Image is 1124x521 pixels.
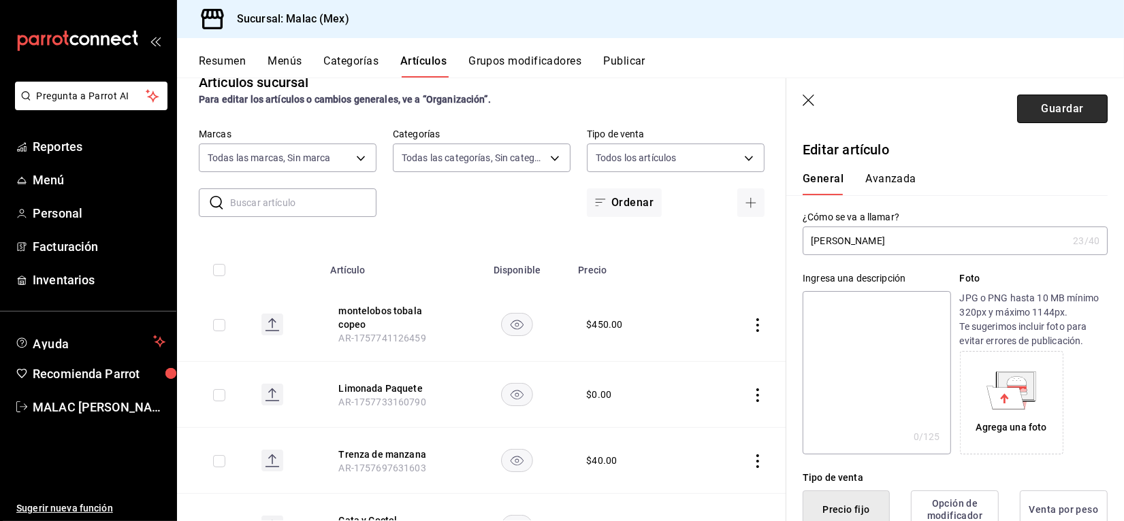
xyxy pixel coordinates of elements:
[1073,234,1099,248] div: 23 /40
[199,94,491,105] strong: Para editar los artículos o cambios generales, ve a “Organización”.
[33,137,165,156] span: Reportes
[16,501,165,516] span: Sugerir nueva función
[33,333,148,350] span: Ayuda
[199,54,246,78] button: Resumen
[803,139,1108,160] p: Editar artículo
[586,454,617,467] div: $ 40.00
[803,271,950,286] div: Ingresa una descripción
[33,204,165,222] span: Personal
[586,388,611,401] div: $ 0.00
[324,54,379,78] button: Categorías
[338,382,447,395] button: edit-product-location
[596,151,677,165] span: Todos los artículos
[963,354,1060,451] div: Agrega una foto
[1017,95,1108,123] button: Guardar
[338,463,425,473] span: AR-1757697631603
[199,130,376,139] label: Marcas
[586,318,622,331] div: $ 450.00
[338,333,425,343] span: AR-1757741126459
[587,188,662,217] button: Ordenar
[960,291,1108,348] p: JPG o PNG hasta 10 MB mínimo 320px y máximo 1144px. Te sugerimos incluir foto para evitar errores...
[501,449,533,472] button: availability-product
[226,11,349,27] h3: Sucursal: Malac (Mex)
[33,365,165,383] span: Recomienda Parrot
[751,388,765,402] button: actions
[803,213,1108,222] label: ¿Cómo se va a llamar?
[570,244,701,288] th: Precio
[464,244,570,288] th: Disponible
[338,448,447,461] button: edit-product-location
[393,130,571,139] label: Categorías
[751,318,765,332] button: actions
[199,72,308,93] div: Artículos sucursal
[338,304,447,331] button: edit-product-location
[33,171,165,189] span: Menú
[33,398,165,416] span: MALAC [PERSON_NAME]
[199,54,1124,78] div: navigation tabs
[501,383,533,406] button: availability-product
[402,151,545,165] span: Todas las categorías, Sin categoría
[230,189,376,216] input: Buscar artículo
[803,172,844,195] button: General
[914,430,940,443] div: 0 /125
[208,151,331,165] span: Todas las marcas, Sin marca
[468,54,581,78] button: Grupos modificadores
[37,89,146,103] span: Pregunta a Parrot AI
[33,237,165,256] span: Facturación
[803,172,1091,195] div: navigation tabs
[10,99,167,113] a: Pregunta a Parrot AI
[15,82,167,110] button: Pregunta a Parrot AI
[400,54,447,78] button: Artículos
[322,244,464,288] th: Artículo
[33,271,165,289] span: Inventarios
[803,471,1108,485] div: Tipo de venta
[603,54,645,78] button: Publicar
[501,313,533,336] button: availability-product
[150,35,161,46] button: open_drawer_menu
[960,271,1108,286] p: Foto
[865,172,916,195] button: Avanzada
[751,454,765,468] button: actions
[587,130,765,139] label: Tipo de venta
[338,397,425,407] span: AR-1757733160790
[268,54,302,78] button: Menús
[976,420,1047,435] div: Agrega una foto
